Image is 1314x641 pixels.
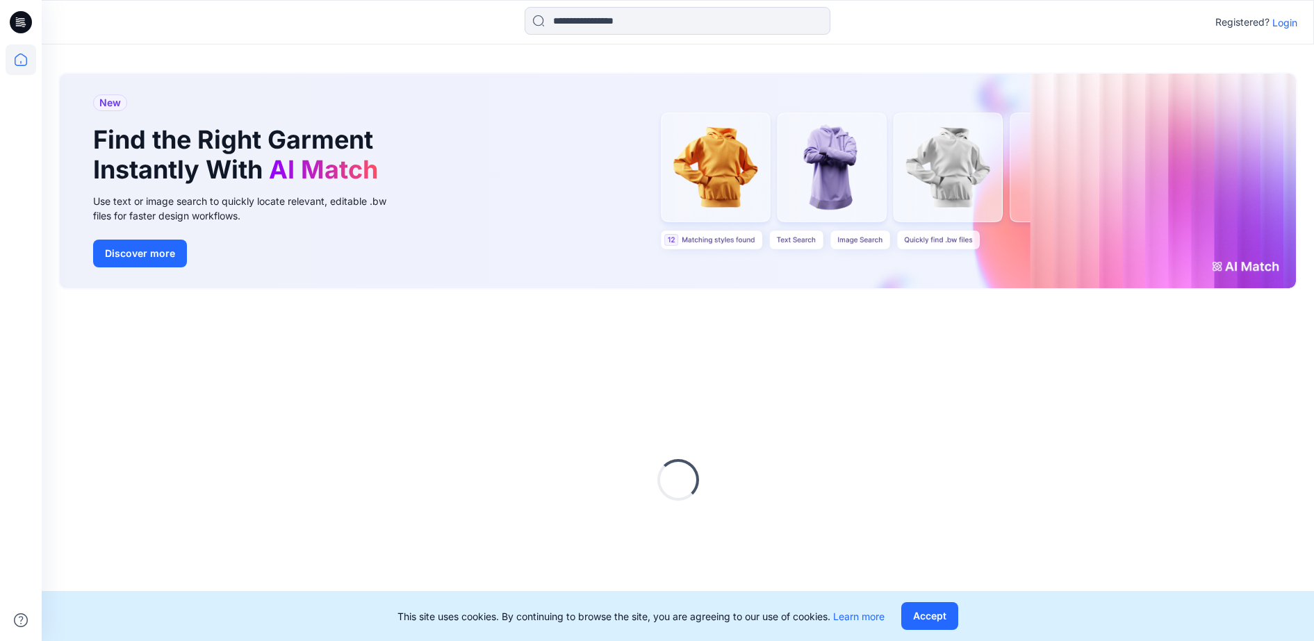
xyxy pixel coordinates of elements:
h1: Find the Right Garment Instantly With [93,125,385,185]
p: Login [1272,15,1297,30]
div: Use text or image search to quickly locate relevant, editable .bw files for faster design workflows. [93,194,406,223]
a: Learn more [833,610,885,622]
button: Discover more [93,240,187,267]
span: AI Match [269,154,378,185]
span: New [99,94,121,111]
p: This site uses cookies. By continuing to browse the site, you are agreeing to our use of cookies. [397,609,885,624]
p: Registered? [1215,14,1270,31]
button: Accept [901,602,958,630]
